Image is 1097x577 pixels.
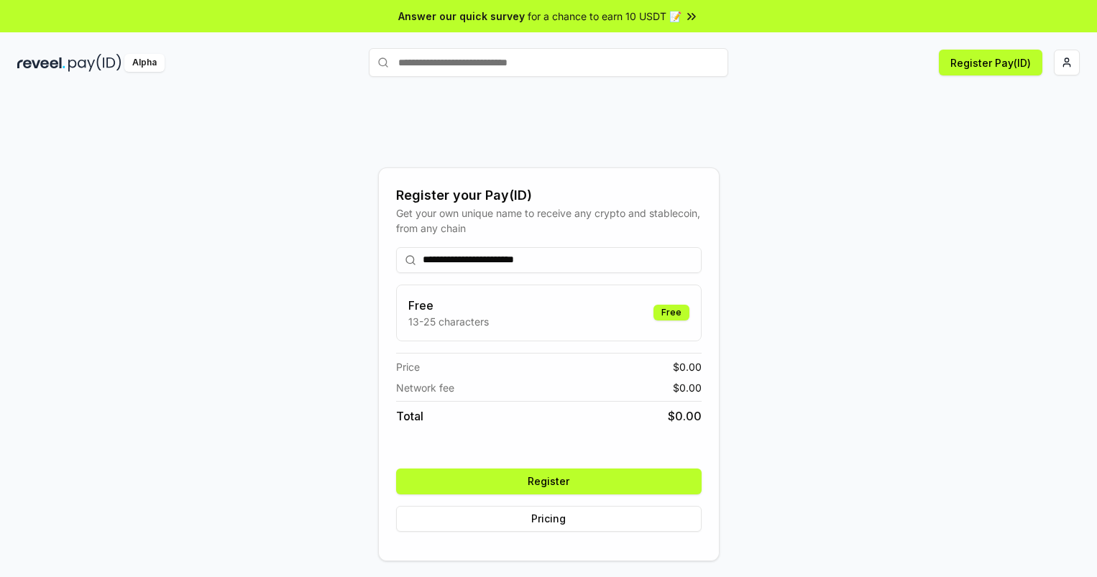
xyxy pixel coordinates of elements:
[653,305,689,320] div: Free
[17,54,65,72] img: reveel_dark
[939,50,1042,75] button: Register Pay(ID)
[396,206,702,236] div: Get your own unique name to receive any crypto and stablecoin, from any chain
[396,506,702,532] button: Pricing
[398,9,525,24] span: Answer our quick survey
[396,185,702,206] div: Register your Pay(ID)
[396,359,420,374] span: Price
[396,407,423,425] span: Total
[673,380,702,395] span: $ 0.00
[68,54,121,72] img: pay_id
[396,380,454,395] span: Network fee
[408,297,489,314] h3: Free
[528,9,681,24] span: for a chance to earn 10 USDT 📝
[408,314,489,329] p: 13-25 characters
[673,359,702,374] span: $ 0.00
[124,54,165,72] div: Alpha
[668,407,702,425] span: $ 0.00
[396,468,702,494] button: Register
